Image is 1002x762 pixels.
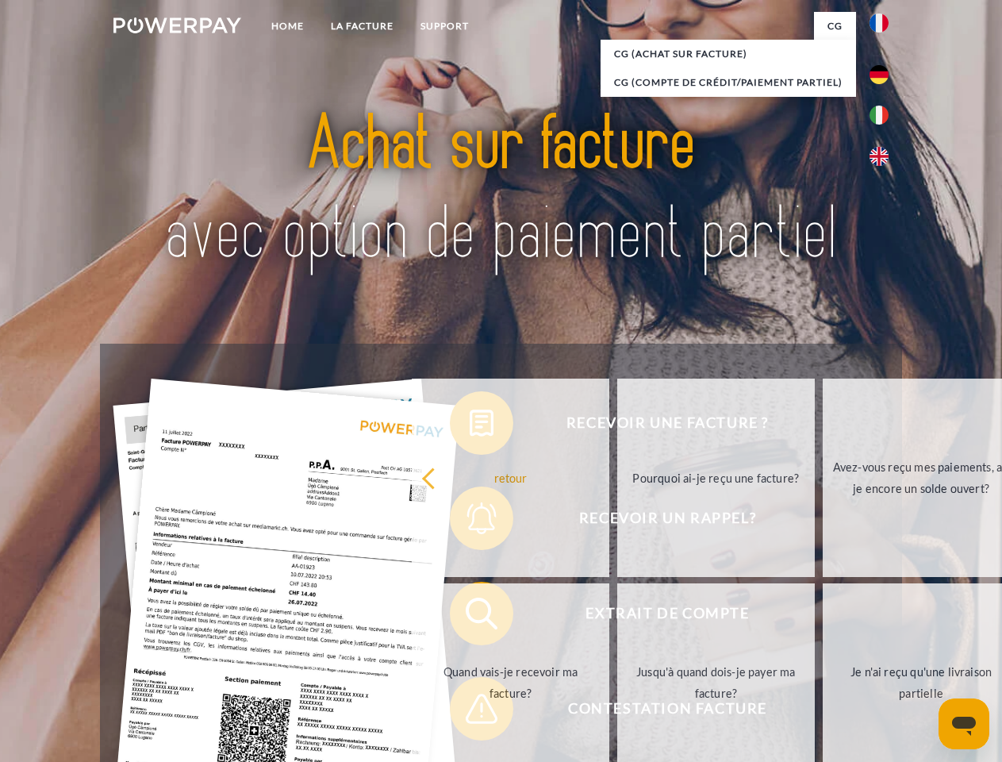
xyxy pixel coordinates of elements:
div: Jusqu'à quand dois-je payer ma facture? [627,661,805,704]
a: CG (Compte de crédit/paiement partiel) [601,68,856,97]
div: Pourquoi ai-je reçu une facture? [627,467,805,488]
div: retour [421,467,600,488]
img: fr [870,13,889,33]
a: Home [258,12,317,40]
img: title-powerpay_fr.svg [152,76,850,304]
img: en [870,147,889,166]
a: LA FACTURE [317,12,407,40]
a: CG [814,12,856,40]
a: Support [407,12,482,40]
iframe: Bouton de lancement de la fenêtre de messagerie [939,698,989,749]
div: Quand vais-je recevoir ma facture? [421,661,600,704]
img: logo-powerpay-white.svg [113,17,241,33]
img: de [870,65,889,84]
img: it [870,106,889,125]
a: CG (achat sur facture) [601,40,856,68]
